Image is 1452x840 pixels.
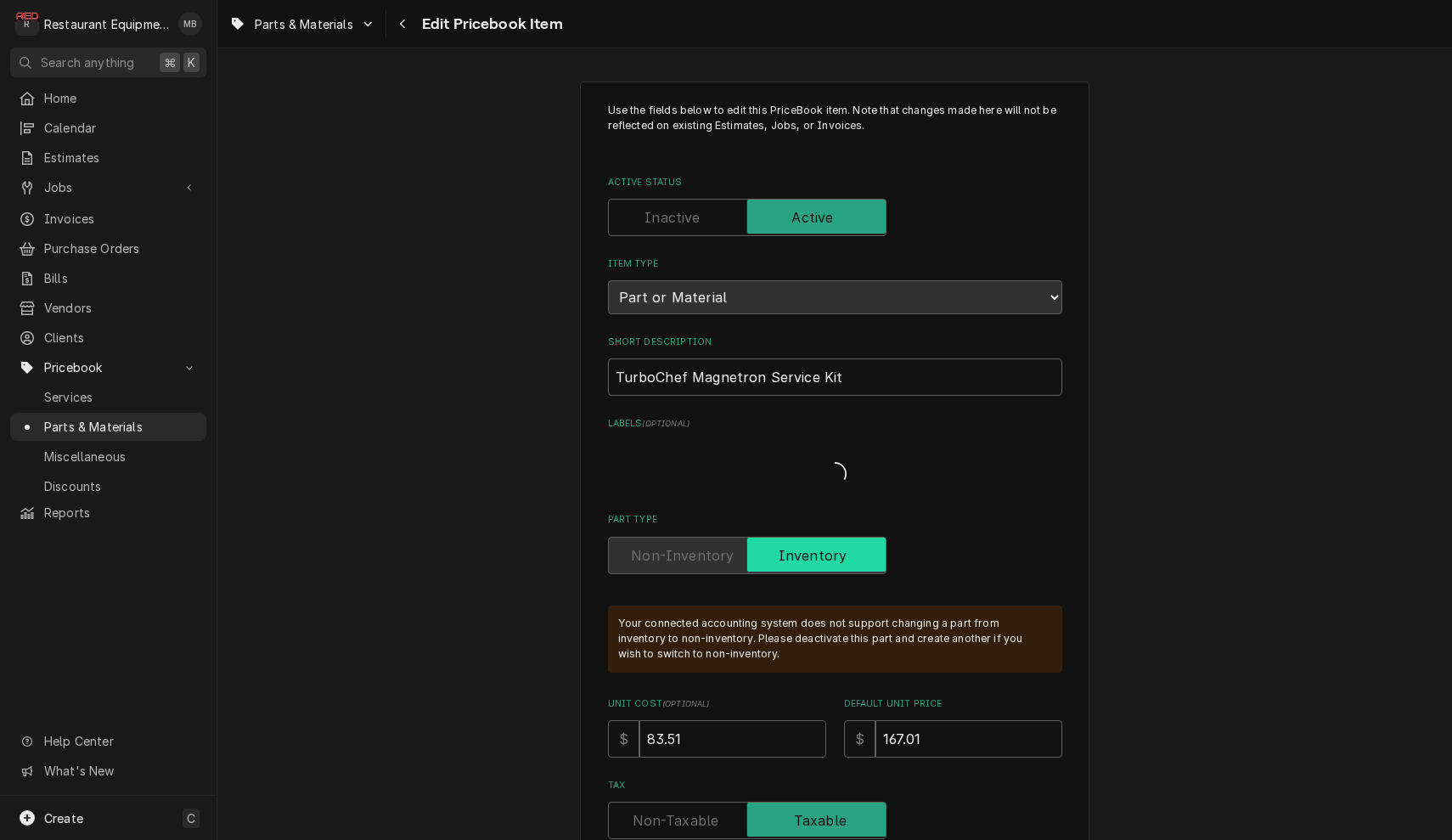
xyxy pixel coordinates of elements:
[44,149,198,166] span: Estimates
[15,12,39,36] div: R
[608,417,1062,431] label: Labels
[44,762,196,780] span: What's New
[608,537,1062,574] div: Inventory
[44,15,169,33] div: Restaurant Equipment Diagnostics
[44,178,172,196] span: Jobs
[44,388,198,406] span: Services
[41,54,134,71] span: Search anything
[618,616,1045,662] div: Your connected accounting system does not support changing a part from inventory to non-inventory...
[608,176,1062,236] div: Active Status
[44,210,198,228] span: Invoices
[10,144,206,172] a: Estimates
[642,419,689,428] span: ( optional )
[10,264,206,292] a: Bills
[608,335,1062,396] div: Short Description
[823,457,847,493] span: Loading...
[608,257,1062,271] label: Item Type
[608,697,826,758] div: Unit Cost
[178,12,202,36] div: Matthew Brunty's Avatar
[10,173,206,201] a: Go to Jobs
[608,358,1062,396] input: Name used to describe this Part or Material
[44,299,198,317] span: Vendors
[10,114,206,142] a: Calendar
[10,472,206,500] a: Discounts
[44,119,198,137] span: Calendar
[844,697,1062,758] div: Default Unit Price
[608,779,1062,839] div: Tax
[44,811,83,826] span: Create
[10,413,206,441] a: Parts & Materials
[44,418,198,436] span: Parts & Materials
[10,234,206,262] a: Purchase Orders
[10,48,206,77] button: Search anything⌘K
[608,513,1062,527] label: Part Type
[10,757,206,785] a: Go to What's New
[10,294,206,322] a: Vendors
[608,417,1062,493] div: Labels
[10,443,206,471] a: Miscellaneous
[844,720,875,758] div: $
[10,383,206,411] a: Services
[44,329,198,347] span: Clients
[10,353,206,381] a: Go to Pricebook
[44,448,198,465] span: Miscellaneous
[44,358,172,376] span: Pricebook
[417,13,563,36] span: Edit Pricebook Item
[10,324,206,352] a: Clients
[222,10,382,38] a: Go to Parts & Materials
[608,103,1062,149] p: Use the fields below to edit this PriceBook item. Note that changes made here will not be reflect...
[187,809,195,827] span: C
[10,205,206,233] a: Invoices
[15,12,39,36] div: Restaurant Equipment Diagnostics's Avatar
[44,732,196,750] span: Help Center
[662,699,710,708] span: ( optional )
[10,499,206,527] a: Reports
[608,779,1062,792] label: Tax
[44,477,198,495] span: Discounts
[608,176,1062,189] label: Active Status
[608,697,826,711] label: Unit Cost
[608,257,1062,314] div: Item Type
[44,504,198,521] span: Reports
[188,54,195,71] span: K
[10,84,206,112] a: Home
[608,335,1062,349] label: Short Description
[608,720,639,758] div: $
[390,10,417,37] button: Navigate back
[164,54,176,71] span: ⌘
[44,240,198,257] span: Purchase Orders
[844,697,1062,711] label: Default Unit Price
[178,12,202,36] div: MB
[608,513,1062,573] div: Part Type
[44,269,198,287] span: Bills
[255,15,353,33] span: Parts & Materials
[44,89,198,107] span: Home
[10,727,206,755] a: Go to Help Center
